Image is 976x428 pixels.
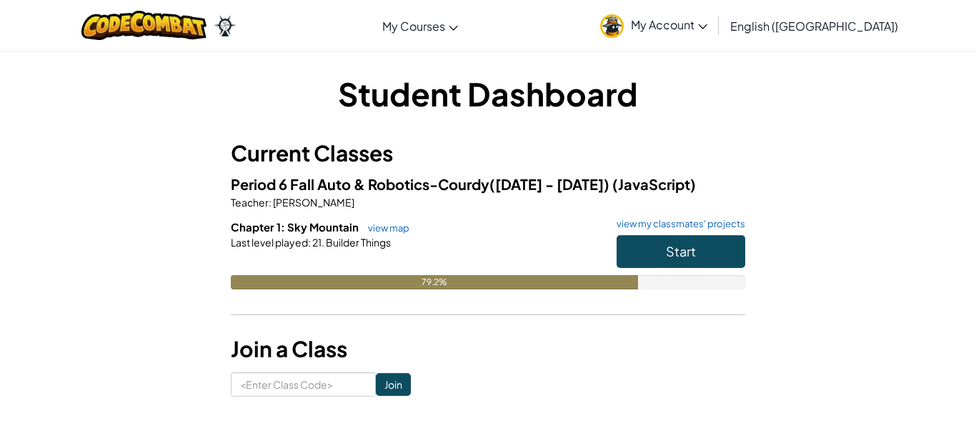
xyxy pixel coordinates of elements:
[361,222,409,234] a: view map
[612,175,696,193] span: (JavaScript)
[231,196,269,209] span: Teacher
[324,236,391,249] span: Builder Things
[231,275,638,289] div: 79.2%
[593,3,714,48] a: My Account
[600,14,624,38] img: avatar
[231,137,745,169] h3: Current Classes
[382,19,445,34] span: My Courses
[631,17,707,32] span: My Account
[376,373,411,396] input: Join
[609,219,745,229] a: view my classmates' projects
[269,196,272,209] span: :
[666,243,696,259] span: Start
[231,220,361,234] span: Chapter 1: Sky Mountain
[231,333,745,365] h3: Join a Class
[272,196,354,209] span: [PERSON_NAME]
[723,6,905,45] a: English ([GEOGRAPHIC_DATA])
[231,236,308,249] span: Last level played
[231,71,745,116] h1: Student Dashboard
[730,19,898,34] span: English ([GEOGRAPHIC_DATA])
[308,236,311,249] span: :
[617,235,745,268] button: Start
[311,236,324,249] span: 21.
[375,6,465,45] a: My Courses
[214,15,236,36] img: Ozaria
[231,372,376,397] input: <Enter Class Code>
[81,11,206,40] img: CodeCombat logo
[231,175,612,193] span: Period 6 Fall Auto & Robotics-Courdy([DATE] - [DATE])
